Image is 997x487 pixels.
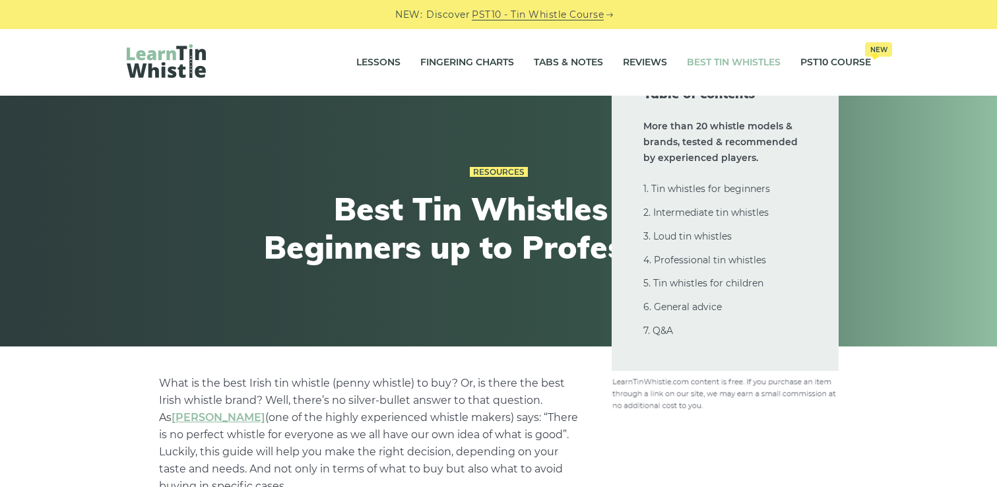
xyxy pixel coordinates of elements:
[534,46,603,79] a: Tabs & Notes
[643,325,673,337] a: 7. Q&A
[612,375,839,410] img: disclosure
[623,46,667,79] a: Reviews
[420,46,514,79] a: Fingering Charts
[127,44,206,78] img: LearnTinWhistle.com
[687,46,781,79] a: Best Tin Whistles
[643,230,732,242] a: 3. Loud tin whistles
[865,42,892,57] span: New
[643,120,798,164] strong: More than 20 whistle models & brands, tested & recommended by experienced players.
[643,301,722,313] a: 6. General advice
[643,254,766,266] a: 4. Professional tin whistles
[172,411,265,424] a: undefined (opens in a new tab)
[800,46,871,79] a: PST10 CourseNew
[643,183,770,195] a: 1. Tin whistles for beginners
[643,207,769,218] a: 2. Intermediate tin whistles
[643,277,763,289] a: 5. Tin whistles for children
[470,167,528,178] a: Resources
[356,46,401,79] a: Lessons
[256,190,742,266] h1: Best Tin Whistles for Beginners up to Professionals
